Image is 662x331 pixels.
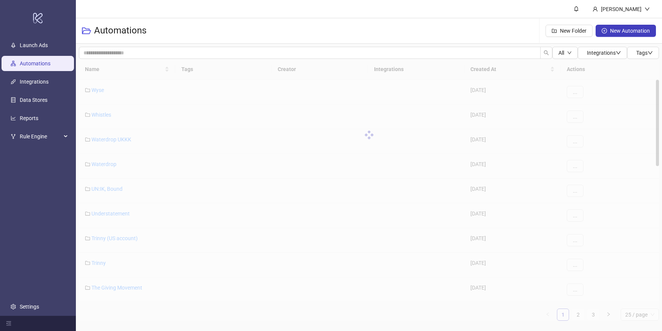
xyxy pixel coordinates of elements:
[636,50,653,56] span: Tags
[20,60,50,67] a: Automations
[645,6,650,12] span: down
[6,321,11,326] span: menu-fold
[552,28,557,33] span: folder-add
[20,42,48,48] a: Launch Ads
[593,6,598,12] span: user
[567,51,572,55] span: down
[94,25,146,37] h3: Automations
[552,47,578,59] button: Alldown
[578,47,627,59] button: Integrationsdown
[20,79,49,85] a: Integrations
[82,26,91,35] span: folder-open
[587,50,621,56] span: Integrations
[560,28,587,34] span: New Folder
[546,25,593,37] button: New Folder
[20,304,39,310] a: Settings
[20,97,47,103] a: Data Stores
[627,47,659,59] button: Tagsdown
[610,28,650,34] span: New Automation
[544,50,549,55] span: search
[648,50,653,55] span: down
[11,134,16,139] span: fork
[558,50,564,56] span: All
[20,129,61,144] span: Rule Engine
[598,5,645,13] div: [PERSON_NAME]
[596,25,656,37] button: New Automation
[20,115,38,121] a: Reports
[616,50,621,55] span: down
[602,28,607,33] span: plus-circle
[574,6,579,11] span: bell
